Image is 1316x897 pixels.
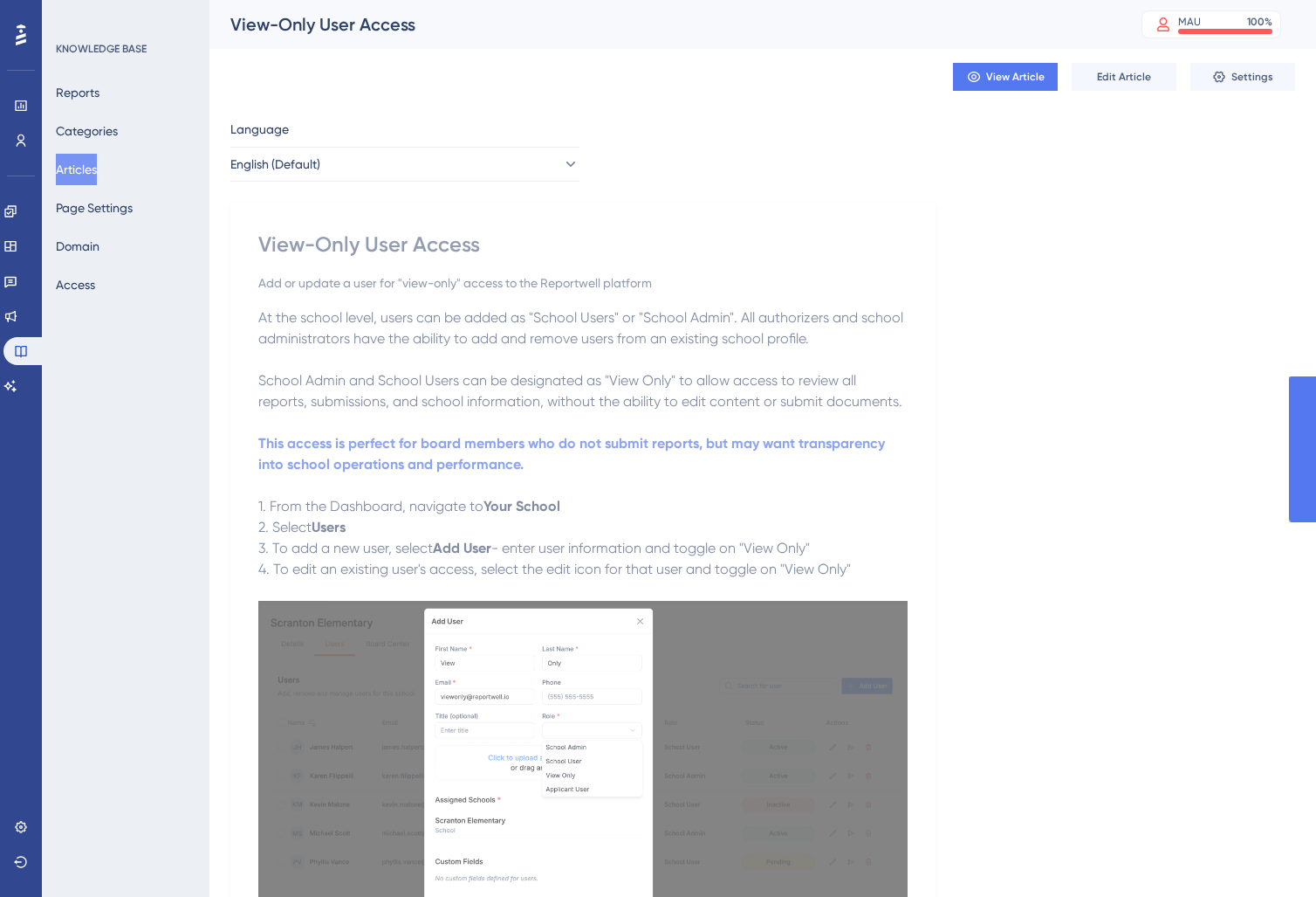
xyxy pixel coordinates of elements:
[258,273,908,293] div: Add or update a user for "view-only" access to the Reportwell platform
[1097,70,1151,84] span: Edit Article
[56,42,147,56] div: KNOWLEDGE BASE
[230,12,1098,37] div: View-Only User Access
[258,498,483,514] span: 1. From the Dashboard, navigate to
[258,519,312,535] span: 2. Select
[258,435,888,473] strong: This access is perfect for board members who do not submit reports, but may want transparency int...
[258,309,907,347] span: At the school level, users can be added as "School Users" or "School Admin". All authorizers and ...
[56,77,99,108] button: Reports
[1072,63,1176,91] button: Edit Article
[230,154,320,175] span: English (Default)
[258,561,851,577] span: 4. To edit an existing user's access, select the edit icon for that user and toggle on "View Only"
[1178,15,1201,29] div: MAU
[1190,63,1295,91] button: Settings
[56,154,97,185] button: Articles
[56,269,95,300] button: Access
[312,519,346,535] strong: Users
[483,498,560,514] strong: Your School
[258,231,908,259] div: View-Only User Access
[56,192,133,224] button: Page Settings
[1247,15,1272,29] div: 100 %
[986,70,1045,84] span: View Article
[258,372,902,410] span: School Admin and School Users can be designated as "View Only" to allow access to review all repo...
[56,231,99,262] button: Domain
[56,115,118,147] button: Categories
[433,540,491,556] strong: Add User
[230,147,579,182] button: English (Default)
[953,63,1058,91] button: View Article
[258,540,433,556] span: 3. To add a new user, select
[230,119,289,140] span: Language
[1231,70,1273,84] span: Settings
[1243,828,1295,880] iframe: UserGuiding AI Assistant Launcher
[491,540,810,556] span: - enter user information and toggle on "View Only"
